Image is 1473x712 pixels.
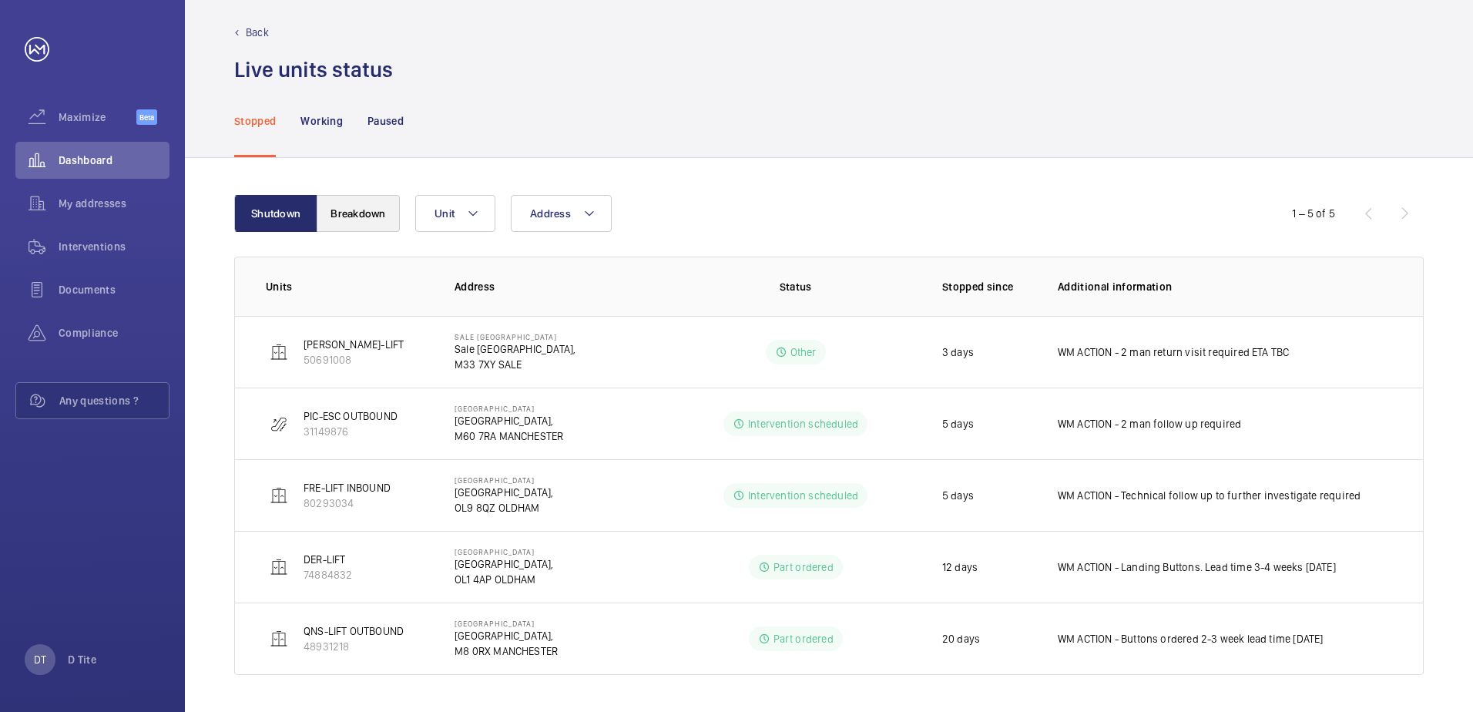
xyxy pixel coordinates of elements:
[59,196,169,211] span: My addresses
[270,415,288,433] img: escalator.svg
[304,352,404,368] p: 50691008
[59,109,136,125] span: Maximize
[455,556,553,572] p: [GEOGRAPHIC_DATA],
[1058,488,1361,503] p: WM ACTION - Technical follow up to further investigate required
[511,195,612,232] button: Address
[59,153,169,168] span: Dashboard
[435,207,455,220] span: Unit
[68,652,96,667] p: D Tite
[34,652,46,667] p: DT
[455,572,553,587] p: OL1 4AP OLDHAM
[684,279,906,294] p: Status
[455,404,563,413] p: [GEOGRAPHIC_DATA]
[455,619,558,628] p: [GEOGRAPHIC_DATA]
[300,113,342,129] p: Working
[455,413,563,428] p: [GEOGRAPHIC_DATA],
[748,416,858,432] p: Intervention scheduled
[304,424,398,439] p: 31149876
[270,630,288,648] img: elevator.svg
[304,480,391,495] p: FRE-LIFT INBOUND
[367,113,404,129] p: Paused
[942,416,974,432] p: 5 days
[455,500,553,516] p: OL9 8QZ OLDHAM
[59,239,169,254] span: Interventions
[304,552,352,567] p: DER-LIFT
[455,547,553,556] p: [GEOGRAPHIC_DATA]
[1058,559,1336,575] p: WM ACTION - Landing Buttons. Lead time 3-4 weeks [DATE]
[942,488,974,503] p: 5 days
[59,282,169,297] span: Documents
[455,428,563,444] p: M60 7RA MANCHESTER
[942,559,978,575] p: 12 days
[455,628,558,643] p: [GEOGRAPHIC_DATA],
[234,195,317,232] button: Shutdown
[304,495,391,511] p: 80293034
[455,475,553,485] p: [GEOGRAPHIC_DATA]
[415,195,495,232] button: Unit
[1058,344,1290,360] p: WM ACTION - 2 man return visit required ETA TBC
[1058,416,1242,432] p: WM ACTION - 2 man follow up required
[304,623,404,639] p: QNS-LIFT OUTBOUND
[304,408,398,424] p: PIC-ESC OUTBOUND
[304,337,404,352] p: [PERSON_NAME]-LIFT
[1292,206,1335,221] div: 1 – 5 of 5
[455,341,575,357] p: Sale [GEOGRAPHIC_DATA],
[942,344,974,360] p: 3 days
[246,25,269,40] p: Back
[455,279,673,294] p: Address
[455,485,553,500] p: [GEOGRAPHIC_DATA],
[304,639,404,654] p: 48931218
[304,567,352,583] p: 74884832
[136,109,157,125] span: Beta
[748,488,858,503] p: Intervention scheduled
[530,207,571,220] span: Address
[942,631,980,647] p: 20 days
[59,393,169,408] span: Any questions ?
[59,325,169,341] span: Compliance
[270,343,288,361] img: elevator.svg
[1058,631,1324,647] p: WM ACTION - Buttons ordered 2-3 week lead time [DATE]
[234,113,276,129] p: Stopped
[270,558,288,576] img: elevator.svg
[317,195,400,232] button: Breakdown
[270,486,288,505] img: elevator.svg
[455,332,575,341] p: Sale [GEOGRAPHIC_DATA]
[773,559,834,575] p: Part ordered
[773,631,834,647] p: Part ordered
[234,55,393,84] h1: Live units status
[942,279,1033,294] p: Stopped since
[1058,279,1392,294] p: Additional information
[455,643,558,659] p: M8 0RX MANCHESTER
[790,344,817,360] p: Other
[455,357,575,372] p: M33 7XY SALE
[266,279,430,294] p: Units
